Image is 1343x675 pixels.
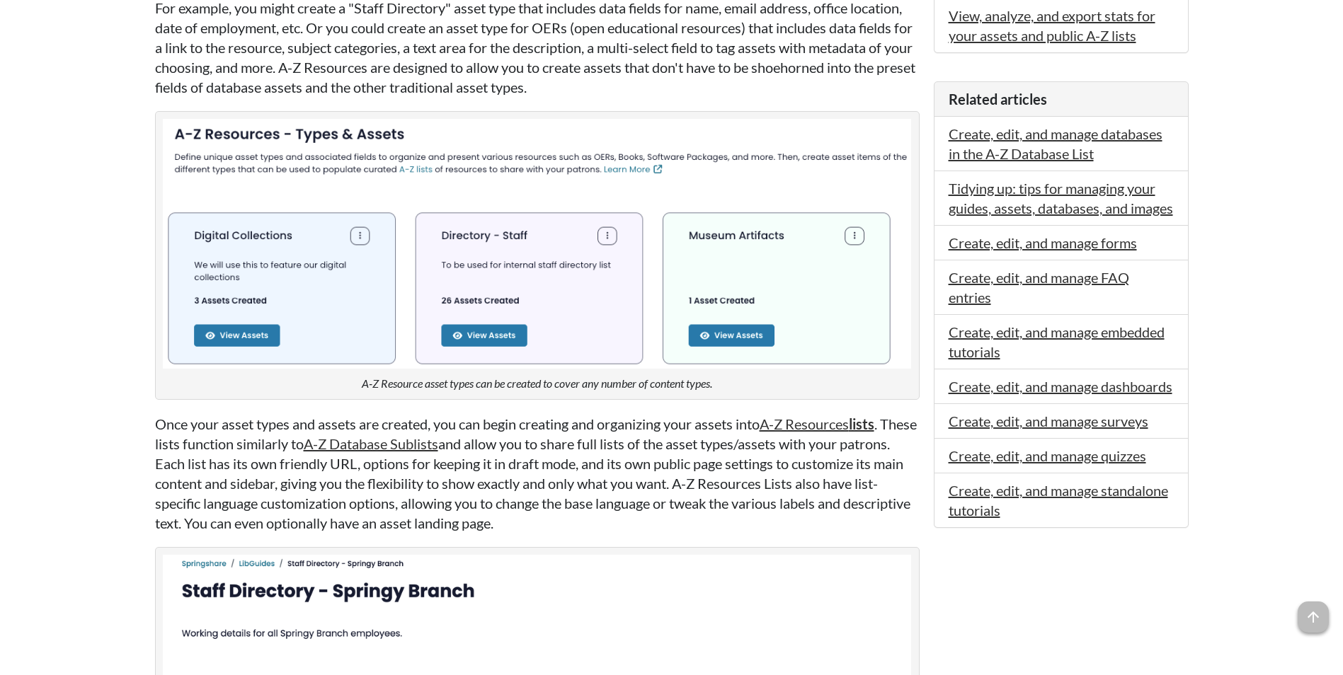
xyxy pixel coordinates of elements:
a: A-Z Database Sublists [304,435,438,452]
p: Once your asset types and assets are created, you can begin creating and organizing your assets i... [155,414,920,533]
a: Create, edit, and manage databases in the A-Z Database List [949,125,1162,162]
a: Create, edit, and manage dashboards [949,378,1172,395]
a: Create, edit, and manage standalone tutorials [949,482,1168,519]
a: arrow_upward [1298,603,1329,620]
a: Create, edit, and manage FAQ entries [949,269,1129,306]
a: Create, edit, and manage embedded tutorials [949,323,1165,360]
a: A-Z Resourceslists [760,415,874,432]
span: arrow_upward [1298,601,1329,633]
a: Create, edit, and manage surveys [949,412,1148,429]
figcaption: A-Z Resource asset types can be created to cover any number of content types. [362,376,712,391]
a: Create, edit, and manage quizzes [949,447,1146,464]
a: Tidying up: tips for managing your guides, assets, databases, and images [949,180,1173,217]
img: Example asset types [163,119,912,369]
strong: lists [849,415,874,432]
span: Related articles [949,91,1047,108]
a: Create, edit, and manage forms [949,234,1137,251]
a: View, analyze, and export stats for your assets and public A-Z lists [949,7,1155,44]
